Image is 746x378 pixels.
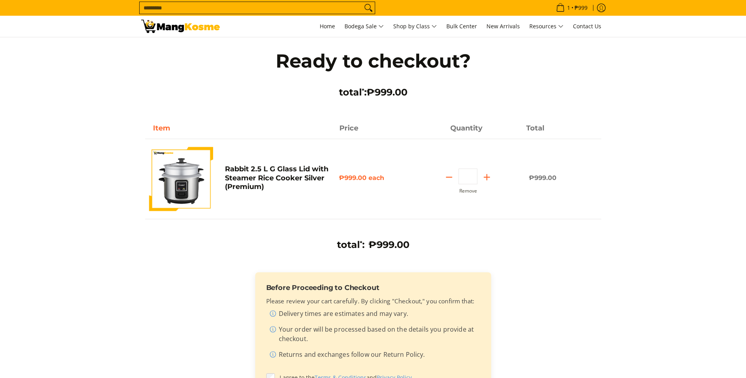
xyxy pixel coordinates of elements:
[566,5,571,11] span: 1
[259,86,487,98] h3: total :
[337,239,365,251] h3: total :
[389,16,441,37] a: Shop by Class
[483,16,524,37] a: New Arrivals
[569,16,605,37] a: Contact Us
[529,22,564,31] span: Resources
[573,5,589,11] span: ₱999
[341,16,388,37] a: Bodega Sale
[141,20,220,33] img: Your Shopping Cart | Mang Kosme
[368,239,409,250] span: ₱999.00
[266,283,480,292] h3: Before Proceeding to Checkout
[525,16,567,37] a: Resources
[149,147,213,211] img: https://mangkosme.com/products/rabbit-2-5-l-g-glass-lid-with-steamer-rice-cooker-silver-class-a
[554,4,590,12] span: •
[316,16,339,37] a: Home
[339,174,384,182] span: ₱999.00 each
[393,22,437,31] span: Shop by Class
[362,2,375,14] button: Search
[459,188,477,194] button: Remove
[440,171,459,183] button: Subtract
[269,309,480,321] li: Delivery times are estimates and may vary.
[529,174,556,182] span: ₱999.00
[367,86,407,98] span: ₱999.00
[269,325,480,347] li: Your order will be processed based on the details you provide at checkout.
[266,297,480,362] div: Please review your cart carefully. By clicking "Checkout," you confirm that:
[225,165,328,191] a: Rabbit 2.5 L G Glass Lid with Steamer Rice Cooker Silver (Premium)
[320,22,335,30] span: Home
[486,22,520,30] span: New Arrivals
[344,22,384,31] span: Bodega Sale
[442,16,481,37] a: Bulk Center
[477,171,496,183] button: Add
[269,350,480,362] li: Returns and exchanges follow our Return Policy.
[446,22,477,30] span: Bulk Center
[259,49,487,73] h1: Ready to checkout?
[228,16,605,37] nav: Main Menu
[573,22,601,30] span: Contact Us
